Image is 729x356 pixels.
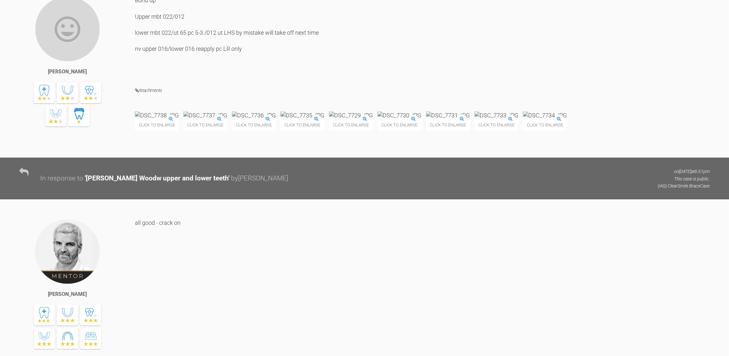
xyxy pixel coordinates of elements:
[475,111,518,119] img: DSC_7733.JPG
[232,119,276,131] span: Click to enlarge
[329,119,373,131] span: Click to enlarge
[135,111,179,119] img: DSC_7738.JPG
[183,111,227,119] img: DSC_7737.JPG
[183,119,227,131] span: Click to enlarge
[523,111,567,119] img: DSC_7734.JPG
[35,219,100,284] img: Ross Hobson
[48,68,87,76] div: [PERSON_NAME]
[48,290,87,298] div: [PERSON_NAME]
[40,173,83,184] div: In response to
[658,168,710,175] p: on [DATE] at 6:51pm
[523,119,567,131] span: Click to enlarge
[329,111,373,119] img: DSC_7729.JPG
[135,87,710,95] h4: Attachments
[280,111,324,119] img: DSC_7735.JPG
[658,175,710,182] p: This case is public.
[378,111,421,119] img: DSC_7730.JPG
[231,173,288,184] div: by [PERSON_NAME]
[85,173,229,184] div: ' [PERSON_NAME] Woodw upper and lower teeth '
[135,119,179,131] span: Click to enlarge
[426,111,470,119] img: DSC_7731.JPG
[426,119,470,131] span: Click to enlarge
[475,119,518,131] span: Click to enlarge
[232,111,276,119] img: DSC_7736.JPG
[378,119,421,131] span: Click to enlarge
[658,182,710,189] p: (IAS) ClearSmile Brace Case
[280,119,324,131] span: Click to enlarge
